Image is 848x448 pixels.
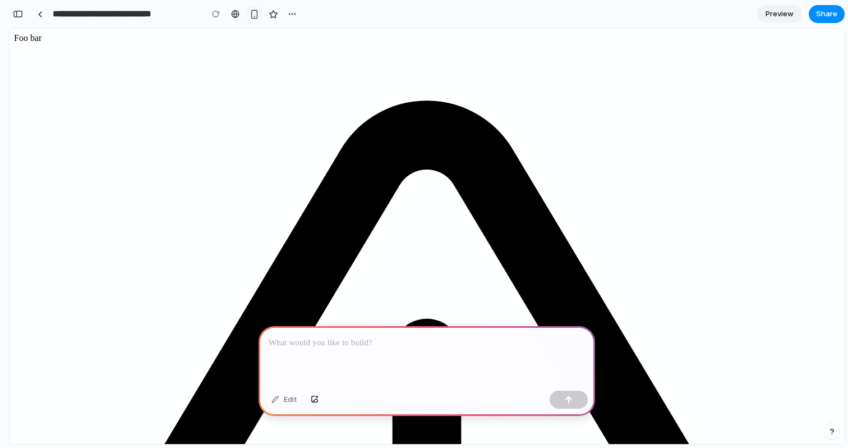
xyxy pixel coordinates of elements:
[766,8,794,20] span: Preview
[757,5,802,23] a: Preview
[4,4,32,14] span: Foo bar
[809,5,845,23] button: Share
[816,8,837,20] span: Share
